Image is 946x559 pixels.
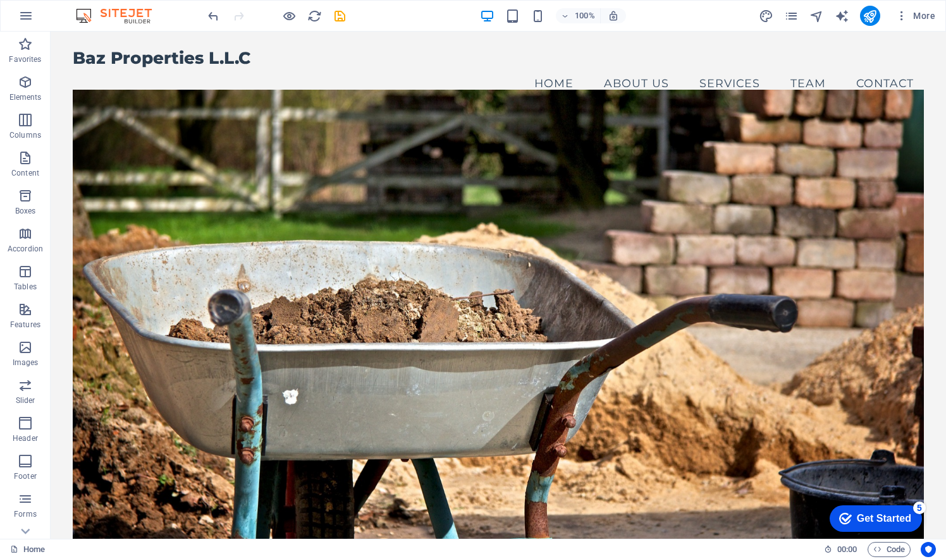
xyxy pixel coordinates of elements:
[873,542,905,557] span: Code
[784,9,799,23] i: Pages (Ctrl+Alt+S)
[895,9,935,22] span: More
[9,54,41,64] p: Favorites
[16,395,35,406] p: Slider
[14,471,37,481] p: Footer
[575,8,595,23] h6: 100%
[846,544,848,554] span: :
[9,92,42,102] p: Elements
[73,8,168,23] img: Editor Logo
[307,9,322,23] i: Reload page
[10,320,40,330] p: Features
[14,282,37,292] p: Tables
[7,6,99,33] div: Get Started 5 items remaining, 0% complete
[863,9,877,23] i: Publish
[10,542,45,557] a: Click to cancel selection. Double-click to open Pages
[206,8,221,23] button: undo
[11,168,39,178] p: Content
[13,358,39,368] p: Images
[784,8,799,23] button: pages
[206,9,221,23] i: Undo: Change text (Ctrl+Z)
[13,433,38,443] p: Header
[34,14,89,25] div: Get Started
[868,542,911,557] button: Code
[835,8,850,23] button: text_generator
[890,6,940,26] button: More
[14,509,37,519] p: Forms
[281,8,297,23] button: Click here to leave preview mode and continue editing
[90,3,103,15] div: 5
[608,10,619,21] i: On resize automatically adjust zoom level to fit chosen device.
[9,130,41,140] p: Columns
[333,9,347,23] i: Save (Ctrl+S)
[921,542,936,557] button: Usercentrics
[759,8,774,23] button: design
[15,206,36,216] p: Boxes
[8,244,43,254] p: Accordion
[556,8,601,23] button: 100%
[824,542,857,557] h6: Session time
[332,8,347,23] button: save
[860,6,880,26] button: publish
[307,8,322,23] button: reload
[835,9,849,23] i: AI Writer
[809,8,825,23] button: navigator
[759,9,773,23] i: Design (Ctrl+Alt+Y)
[809,9,824,23] i: Navigator
[837,542,857,557] span: 00 00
